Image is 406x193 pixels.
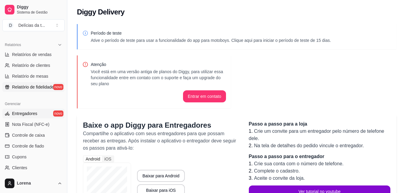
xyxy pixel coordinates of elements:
[12,143,44,149] span: Controle de fiado
[102,156,113,162] div: iOS
[17,5,62,10] span: Diggy
[249,167,391,175] li: 2.
[2,61,65,70] a: Relatório de clientes
[2,141,65,151] a: Controle de fiado
[12,84,54,90] span: Relatório de fidelidade
[12,165,27,171] span: Clientes
[2,152,65,162] a: Cupons
[249,160,391,167] li: 1.
[12,62,50,68] span: Relatório de clientes
[84,156,102,162] div: Android
[249,128,391,142] li: 1.
[12,132,45,138] span: Controle de caixa
[137,170,185,182] button: Baixar para Android
[17,10,62,15] span: Sistema de Gestão
[249,142,391,149] li: 2.
[254,143,364,148] span: Na tela de detalhes do pedido vincule o entregador.
[91,69,226,87] p: Você está em uma versão antiga de planos do Diggy, para utilizar essa funcionalidade entre em con...
[2,163,65,173] a: Clientes
[12,51,52,58] span: Relatórios de vendas
[249,129,384,141] span: Crie um convite para um entregador pelo número de telefone dele.
[83,130,237,152] p: Compartilhe o aplicativo com seus entregadores para que possam receber as entregas. Após instalar...
[91,37,331,43] p: Ative o período de teste para usar a funcionalidade do app para motoboys. Clique aqui para inicia...
[2,50,65,59] a: Relatórios de vendas
[91,30,331,36] p: Período de teste
[2,82,65,92] a: Relatório de fidelidadenovo
[12,154,26,160] span: Cupons
[2,19,65,31] button: Select a team
[12,111,37,117] span: Entregadores
[2,109,65,118] a: Entregadoresnovo
[2,130,65,140] a: Controle de caixa
[254,161,343,166] span: Crie sua conta com o número de telefone.
[2,99,65,109] div: Gerenciar
[77,7,124,17] h2: Diggy Delivery
[2,71,65,81] a: Relatório de mesas
[2,2,65,17] a: DiggySistema de Gestão
[5,42,21,47] span: Relatórios
[12,121,49,127] span: Nota Fiscal (NFC-e)
[18,22,45,28] div: Delícias da t ...
[12,73,48,79] span: Relatório de mesas
[249,153,391,160] p: Passo a passo para o entregador
[91,61,226,67] p: Atenção
[254,176,305,181] span: Aceite o convite da loja.
[183,90,226,102] button: Entrar em contato
[249,175,391,182] li: 3.
[2,120,65,129] a: Nota Fiscal (NFC-e)
[17,181,55,186] span: Lorena
[83,120,237,130] p: Baixe o app Diggy para Entregadores
[2,176,65,191] button: Lorena
[254,168,300,173] span: Complete o cadastro.
[249,120,391,128] p: Passo a passo para a loja
[8,22,14,28] span: D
